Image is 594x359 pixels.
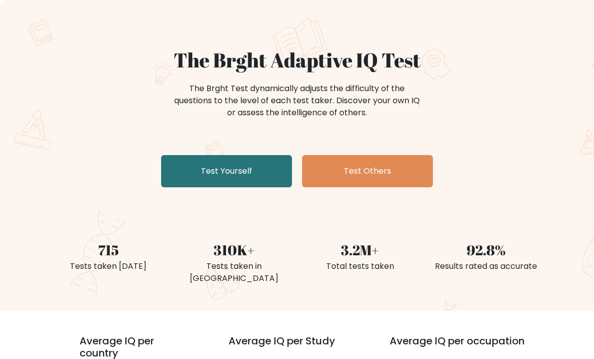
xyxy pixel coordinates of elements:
[177,260,291,284] div: Tests taken in [GEOGRAPHIC_DATA]
[429,260,543,272] div: Results rated as accurate
[171,83,423,119] div: The Brght Test dynamically adjusts the difficulty of the questions to the level of each test take...
[161,155,292,187] a: Test Yourself
[302,155,433,187] a: Test Others
[51,260,165,272] div: Tests taken [DATE]
[390,335,527,359] h3: Average IQ per occupation
[429,240,543,261] div: 92.8%
[229,335,365,359] h3: Average IQ per Study
[303,260,417,272] div: Total tests taken
[303,240,417,261] div: 3.2M+
[51,240,165,261] div: 715
[177,240,291,261] div: 310K+
[51,48,543,73] h1: The Brght Adaptive IQ Test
